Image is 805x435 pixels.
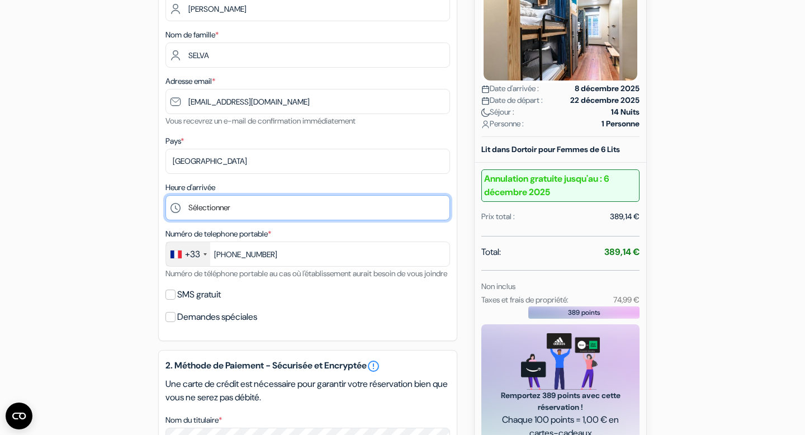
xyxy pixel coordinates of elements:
[481,295,569,305] small: Taxes et frais de propriété:
[165,414,222,426] label: Nom du titulaire
[177,287,221,302] label: SMS gratuit
[165,228,271,240] label: Numéro de telephone portable
[165,135,184,147] label: Pays
[481,83,539,94] span: Date d'arrivée :
[481,94,543,106] span: Date de départ :
[165,75,215,87] label: Adresse email
[481,85,490,93] img: calendar.svg
[570,94,640,106] strong: 22 décembre 2025
[185,248,200,261] div: +33
[165,182,215,193] label: Heure d'arrivée
[495,390,626,413] span: Remportez 389 points avec cette réservation !
[165,377,450,404] p: Une carte de crédit est nécessaire pour garantir votre réservation bien que vous ne serez pas déb...
[481,169,640,202] b: Annulation gratuite jusqu'au : 6 décembre 2025
[165,268,447,278] small: Numéro de téléphone portable au cas où l'établissement aurait besoin de vous joindre
[165,242,450,267] input: 6 12 34 56 78
[481,97,490,105] img: calendar.svg
[481,118,524,130] span: Personne :
[610,211,640,223] div: 389,14 €
[481,144,620,154] b: Lit dans Dortoir pour Femmes de 6 Lits
[166,242,210,266] div: France: +33
[6,403,32,429] button: Ouvrir le widget CMP
[481,211,515,223] div: Prix total :
[481,120,490,129] img: user_icon.svg
[602,118,640,130] strong: 1 Personne
[521,333,600,390] img: gift_card_hero_new.png
[165,89,450,114] input: Entrer adresse e-mail
[165,42,450,68] input: Entrer le nom de famille
[165,360,450,373] h5: 2. Méthode de Paiement - Sécurisée et Encryptée
[165,116,356,126] small: Vous recevrez un e-mail de confirmation immédiatement
[481,106,514,118] span: Séjour :
[481,245,501,259] span: Total:
[481,281,515,291] small: Non inclus
[165,29,219,41] label: Nom de famille
[177,309,257,325] label: Demandes spéciales
[613,295,640,305] small: 74,99 €
[481,108,490,117] img: moon.svg
[568,308,600,318] span: 389 points
[575,83,640,94] strong: 8 décembre 2025
[604,246,640,258] strong: 389,14 €
[611,106,640,118] strong: 14 Nuits
[367,360,380,373] a: error_outline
